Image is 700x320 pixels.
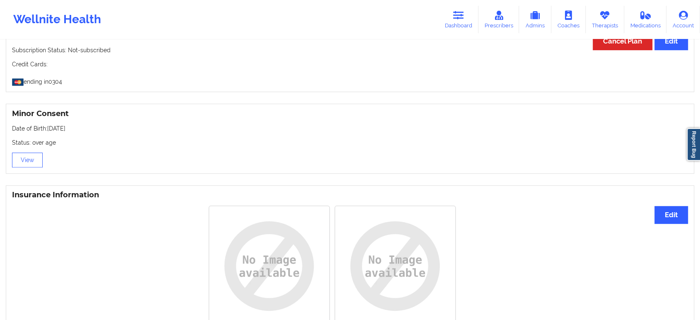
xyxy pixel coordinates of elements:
[12,46,688,54] p: Subscription Status: Not-subscribed
[519,6,551,33] a: Admins
[593,32,652,50] button: Cancel Plan
[12,124,688,133] p: Date of Birth: [DATE]
[12,153,43,167] button: View
[478,6,519,33] a: Prescribers
[624,6,667,33] a: Medications
[439,6,478,33] a: Dashboard
[12,60,688,68] p: Credit Cards:
[551,6,586,33] a: Coaches
[654,206,688,224] button: Edit
[12,109,688,119] h3: Minor Consent
[586,6,624,33] a: Therapists
[12,190,688,200] h3: Insurance Information
[687,128,700,161] a: Report Bug
[654,32,688,50] button: Edit
[12,138,688,147] p: Status: over age
[12,74,688,86] p: ending in 0304
[666,6,700,33] a: Account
